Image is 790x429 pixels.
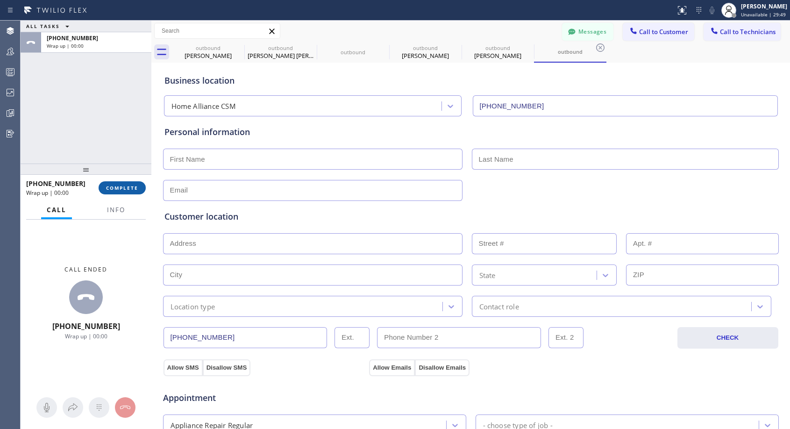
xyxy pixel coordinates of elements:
input: Ext. 2 [548,327,584,348]
input: Search [155,23,280,38]
span: [PHONE_NUMBER] [26,179,85,188]
div: outbound [245,44,316,51]
span: Wrap up | 00:00 [47,43,84,49]
div: Business location [164,74,777,87]
input: ZIP [626,265,779,286]
div: Nguyen Ern [463,42,533,63]
span: [PHONE_NUMBER] [52,321,120,331]
div: outbound [463,44,533,51]
span: Wrap up | 00:00 [65,332,107,340]
input: Last Name [472,149,779,170]
div: State [479,270,496,280]
span: Unavailable | 29:49 [741,11,786,18]
button: Mute [705,4,719,17]
span: ALL TASKS [26,23,60,29]
input: Address [163,233,463,254]
input: First Name [163,149,463,170]
button: Disallow Emails [415,359,470,376]
button: Allow Emails [369,359,415,376]
div: [PERSON_NAME] [173,51,243,60]
button: Info [101,201,131,219]
div: Contact role [479,301,519,312]
div: outbound [535,48,605,55]
input: Ext. [335,327,370,348]
div: [PERSON_NAME] [390,51,461,60]
button: Call [41,201,72,219]
input: Street # [472,233,617,254]
button: Allow SMS [164,359,203,376]
span: Appointment [163,392,367,404]
span: Call [47,206,66,214]
span: [PHONE_NUMBER] [47,34,98,42]
input: Phone Number 2 [377,327,541,348]
button: Hang up [115,397,135,418]
span: Call to Technicians [720,28,776,36]
div: Location type [171,301,215,312]
div: Customer location [164,210,777,223]
button: ALL TASKS [21,21,78,32]
div: Home Alliance CSM [171,101,236,112]
div: outbound [173,44,243,51]
span: COMPLETE [106,185,138,191]
div: [PERSON_NAME] [463,51,533,60]
input: Apt. # [626,233,779,254]
button: COMPLETE [99,181,146,194]
span: Wrap up | 00:00 [26,189,69,197]
span: Info [107,206,125,214]
div: outbound [318,49,388,56]
div: [PERSON_NAME] [PERSON_NAME] [245,51,316,60]
button: Disallow SMS [203,359,251,376]
button: Messages [562,23,613,41]
div: Holden Quayle [245,42,316,63]
input: Phone Number [164,327,327,348]
span: Call ended [64,265,107,273]
button: CHECK [677,327,778,349]
input: City [163,265,463,286]
button: Mute [36,397,57,418]
input: Email [163,180,463,201]
span: Call to Customer [639,28,688,36]
button: Call to Customer [623,23,694,41]
div: outbound [390,44,461,51]
button: Call to Technicians [704,23,781,41]
button: Open directory [63,397,83,418]
div: Nguyen Ern [390,42,461,63]
div: [PERSON_NAME] [741,2,787,10]
button: Open dialpad [89,397,109,418]
input: Phone Number [473,95,778,116]
div: Johanne Cristales [173,42,243,63]
div: Personal information [164,126,777,138]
